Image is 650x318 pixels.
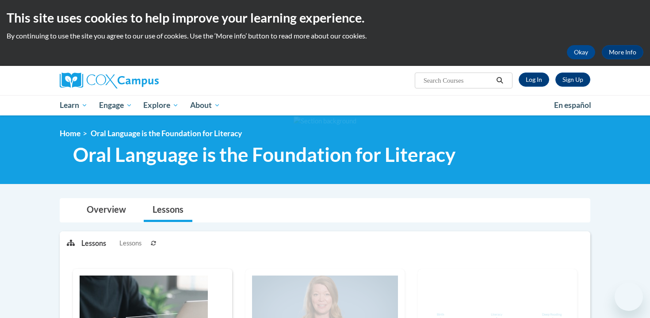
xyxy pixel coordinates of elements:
[615,283,643,311] iframe: Button to launch messaging window
[60,129,80,138] a: Home
[93,95,138,115] a: Engage
[493,75,507,86] button: Search
[184,95,226,115] a: About
[567,45,595,59] button: Okay
[144,199,192,222] a: Lessons
[73,143,455,166] span: Oral Language is the Foundation for Literacy
[190,100,220,111] span: About
[7,31,643,41] p: By continuing to use the site you agree to our use of cookies. Use the ‘More info’ button to read...
[555,73,590,87] a: Register
[60,100,88,111] span: Learn
[119,238,141,248] span: Lessons
[548,96,597,115] a: En español
[138,95,184,115] a: Explore
[54,95,93,115] a: Learn
[60,73,159,88] img: Cox Campus
[81,238,106,248] p: Lessons
[496,77,504,84] i: 
[143,100,179,111] span: Explore
[294,116,356,126] img: Section background
[423,75,493,86] input: Search Courses
[99,100,132,111] span: Engage
[7,9,643,27] h2: This site uses cookies to help improve your learning experience.
[46,95,604,115] div: Main menu
[78,199,135,222] a: Overview
[554,100,591,110] span: En español
[60,73,228,88] a: Cox Campus
[91,129,242,138] span: Oral Language is the Foundation for Literacy
[602,45,643,59] a: More Info
[519,73,549,87] a: Log In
